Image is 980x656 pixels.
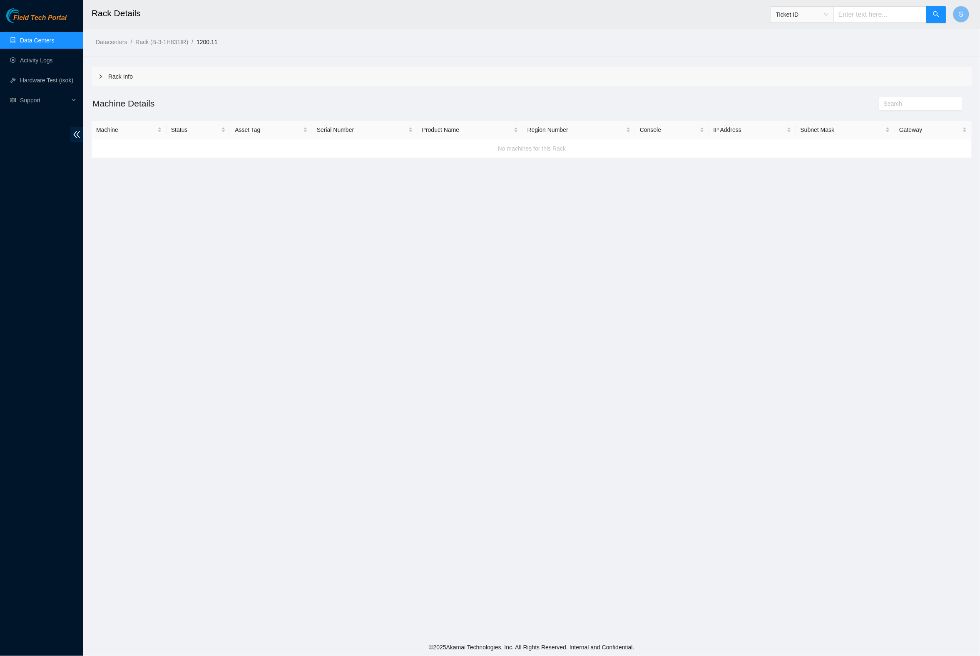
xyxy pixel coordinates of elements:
img: Akamai Technologies [6,8,42,23]
a: Akamai TechnologiesField Tech Portal [6,15,67,26]
a: Datacenters [96,39,127,45]
span: read [10,97,16,103]
span: S [959,9,964,20]
span: search [933,11,940,19]
button: search [926,6,946,23]
a: Data Centers [20,37,54,44]
span: Ticket ID [776,8,828,21]
a: Rack (B-3-1H831IR) [135,39,188,45]
input: Search [884,99,951,108]
footer: © 2025 Akamai Technologies, Inc. All Rights Reserved. Internal and Confidential. [83,639,980,656]
div: No machines for this Rack [92,137,972,160]
h2: Machine Details [92,97,752,110]
span: Support [20,92,69,109]
a: Hardware Test (isok) [20,77,73,84]
span: Field Tech Portal [13,14,67,22]
span: double-left [70,127,83,142]
span: right [98,74,103,79]
span: / [130,39,132,45]
a: Activity Logs [20,57,53,64]
input: Enter text here... [833,6,927,23]
span: / [192,39,193,45]
div: Rack Info [92,67,972,86]
button: S [953,6,970,22]
a: 1200.11 [196,39,218,45]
